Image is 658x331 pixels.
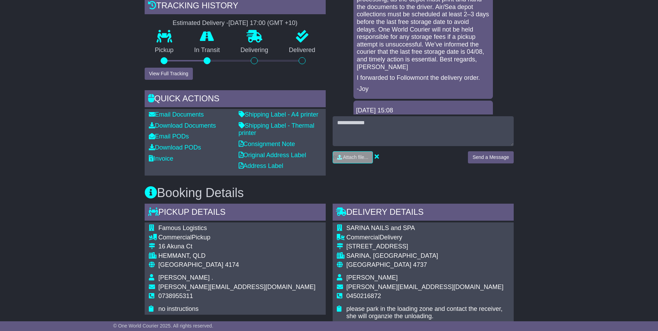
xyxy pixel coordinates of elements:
[347,292,381,299] span: 0450216872
[149,155,173,162] a: Invoice
[279,46,326,54] p: Delivered
[225,261,239,268] span: 4174
[347,234,510,241] div: Delivery
[159,252,316,260] div: HEMMANT, QLD
[347,305,503,320] span: please park in the loading zone and contact the receiver, she will organzie the unloading.
[347,243,510,251] div: [STREET_ADDRESS]
[347,274,398,281] span: [PERSON_NAME]
[159,243,316,251] div: 16 Akuna Ct
[159,283,316,290] span: [PERSON_NAME][EMAIL_ADDRESS][DOMAIN_NAME]
[468,151,513,163] button: Send a Message
[356,107,490,114] div: [DATE] 15:08
[184,46,230,54] p: In Transit
[145,204,326,222] div: Pickup Details
[229,19,298,27] div: [DATE] 17:00 (GMT +10)
[159,261,223,268] span: [GEOGRAPHIC_DATA]
[159,234,316,241] div: Pickup
[230,46,279,54] p: Delivering
[239,141,295,147] a: Consignment Note
[357,85,489,93] p: -Joy
[347,261,411,268] span: [GEOGRAPHIC_DATA]
[347,234,380,241] span: Commercial
[159,224,207,231] span: Famous Logistics
[239,152,306,159] a: Original Address Label
[145,186,514,200] h3: Booking Details
[149,122,216,129] a: Download Documents
[149,111,204,118] a: Email Documents
[239,111,318,118] a: Shipping Label - A4 printer
[159,292,193,299] span: 0738955311
[145,19,326,27] div: Estimated Delivery -
[149,133,189,140] a: Email PODs
[239,122,315,137] a: Shipping Label - Thermal printer
[149,144,201,151] a: Download PODs
[145,68,193,80] button: View Full Tracking
[333,204,514,222] div: Delivery Details
[159,274,213,281] span: [PERSON_NAME] .
[239,162,283,169] a: Address Label
[159,234,192,241] span: Commercial
[347,252,510,260] div: SARINA, [GEOGRAPHIC_DATA]
[113,323,213,329] span: © One World Courier 2025. All rights reserved.
[357,74,489,82] p: I forwarded to Followmont the delivery order.
[159,305,199,312] span: no instructions
[145,90,326,109] div: Quick Actions
[413,261,427,268] span: 4737
[347,283,504,290] span: [PERSON_NAME][EMAIL_ADDRESS][DOMAIN_NAME]
[347,224,415,231] span: SARINA NAILS and SPA
[145,46,184,54] p: Pickup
